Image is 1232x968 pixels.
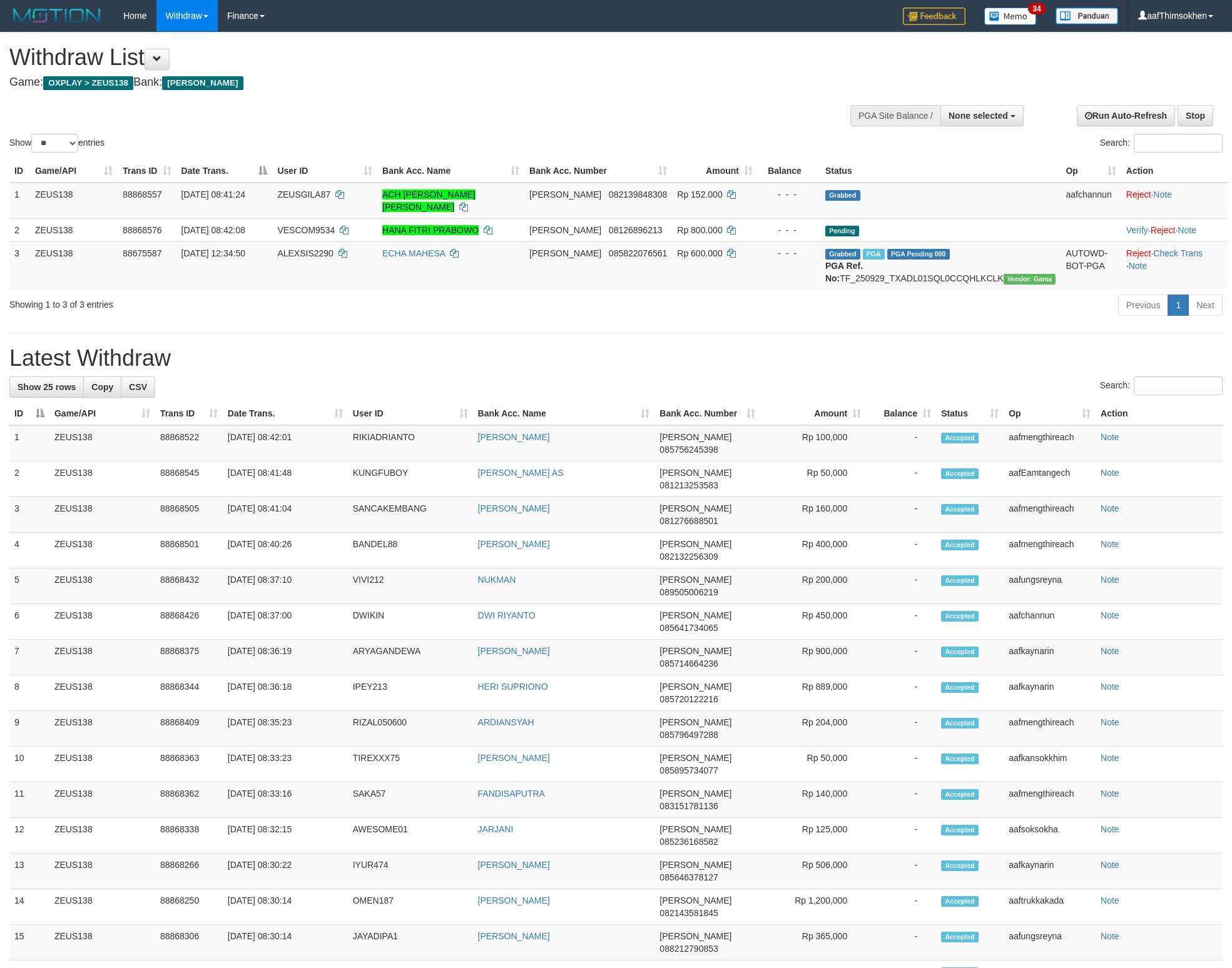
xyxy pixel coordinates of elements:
th: User ID: activate to sort column ascending [348,402,473,425]
a: Note [1101,789,1119,799]
th: Bank Acc. Number: activate to sort column ascending [524,159,672,183]
span: Accepted [941,682,979,693]
span: Copy 08126896213 to clipboard [609,225,663,235]
span: Copy 081276688501 to clipboard [659,516,718,526]
a: Run Auto-Refresh [1077,105,1175,126]
td: [DATE] 08:30:14 [223,925,348,960]
a: FANDISAPUTRA [478,789,545,799]
td: [DATE] 08:33:23 [223,747,348,782]
span: [PERSON_NAME] [659,824,731,834]
td: 6 [9,604,49,640]
td: 12 [9,818,49,854]
input: Search: [1134,376,1223,395]
th: Bank Acc. Number: activate to sort column ascending [654,402,760,425]
td: ZEUS138 [49,604,155,640]
td: [DATE] 08:35:23 [223,711,348,747]
a: Note [1178,225,1196,235]
td: RIKIADRIANTO [348,425,473,461]
span: 88868576 [123,225,161,235]
a: Note [1101,824,1119,834]
span: Copy 082143581845 to clipboard [659,908,718,918]
th: Trans ID: activate to sort column ascending [118,159,176,183]
span: [PERSON_NAME] [659,575,731,585]
th: ID [9,159,30,183]
td: 88868409 [155,711,223,747]
td: - [866,461,936,497]
span: Copy 085822076561 to clipboard [609,248,667,258]
td: [DATE] 08:32:15 [223,818,348,854]
span: Copy 089505006219 to clipboard [659,587,718,597]
td: 14 [9,889,49,925]
span: [PERSON_NAME] [659,610,731,620]
td: 88868375 [155,640,223,675]
span: 34 [1028,3,1045,14]
td: 1 [9,425,49,461]
td: aafmengthireach [1004,497,1096,533]
td: aafmengthireach [1004,711,1096,747]
td: TF_250929_TXADL01SQL0CCQHLKCLK [820,241,1061,290]
td: 3 [9,241,30,290]
label: Search: [1100,376,1223,395]
a: [PERSON_NAME] [478,860,550,870]
a: CSV [121,376,155,398]
a: ACH [PERSON_NAME] [PERSON_NAME] [382,189,476,212]
td: Rp 365,000 [760,925,866,960]
a: Verify [1126,225,1148,235]
span: [PERSON_NAME] [162,76,243,90]
a: [PERSON_NAME] [478,646,550,656]
td: [DATE] 08:37:10 [223,568,348,604]
td: Rp 125,000 [760,818,866,854]
a: Copy [83,376,121,398]
span: [PERSON_NAME] [659,931,731,941]
td: - [866,818,936,854]
span: [PERSON_NAME] [659,682,731,692]
a: Note [1101,931,1119,941]
td: ZEUS138 [30,183,118,219]
td: ZEUS138 [49,925,155,960]
th: User ID: activate to sort column ascending [272,159,377,183]
span: [PERSON_NAME] [659,895,731,905]
a: Note [1101,432,1119,442]
span: Pending [825,226,859,236]
th: Game/API: activate to sort column ascending [49,402,155,425]
td: 4 [9,533,49,568]
td: - [866,854,936,889]
a: Note [1101,503,1119,513]
span: Copy 085646378127 to clipboard [659,872,718,882]
td: [DATE] 08:40:26 [223,533,348,568]
td: - [866,925,936,960]
a: NUKMAN [478,575,516,585]
td: Rp 50,000 [760,747,866,782]
td: 88868266 [155,854,223,889]
span: Copy 085756245398 to clipboard [659,445,718,455]
td: 88868306 [155,925,223,960]
div: PGA Site Balance / [850,105,940,126]
td: VIVI212 [348,568,473,604]
img: Button%20Memo.svg [984,8,1037,25]
th: Bank Acc. Name: activate to sort column ascending [377,159,524,183]
a: JARJANI [478,824,514,834]
th: Action [1121,159,1228,183]
span: Copy 085796497288 to clipboard [659,730,718,740]
td: - [866,782,936,818]
a: [PERSON_NAME] [478,503,550,513]
td: 88868338 [155,818,223,854]
td: 8 [9,675,49,711]
span: VESCOM9534 [277,225,335,235]
span: Accepted [941,932,979,942]
td: AWESOME01 [348,818,473,854]
span: [DATE] 08:42:08 [181,225,245,235]
td: aafkaynarin [1004,854,1096,889]
span: Copy 082139848308 to clipboard [609,189,667,199]
span: Accepted [941,647,979,657]
td: BANDEL88 [348,533,473,568]
span: Accepted [941,611,979,622]
td: - [866,675,936,711]
td: aafchannun [1061,183,1121,219]
span: Rp 152.000 [677,189,722,199]
td: TIREXXX75 [348,747,473,782]
a: Note [1101,682,1119,692]
select: Showentries [31,134,78,153]
span: OXPLAY > ZEUS138 [43,76,133,90]
td: 88868250 [155,889,223,925]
